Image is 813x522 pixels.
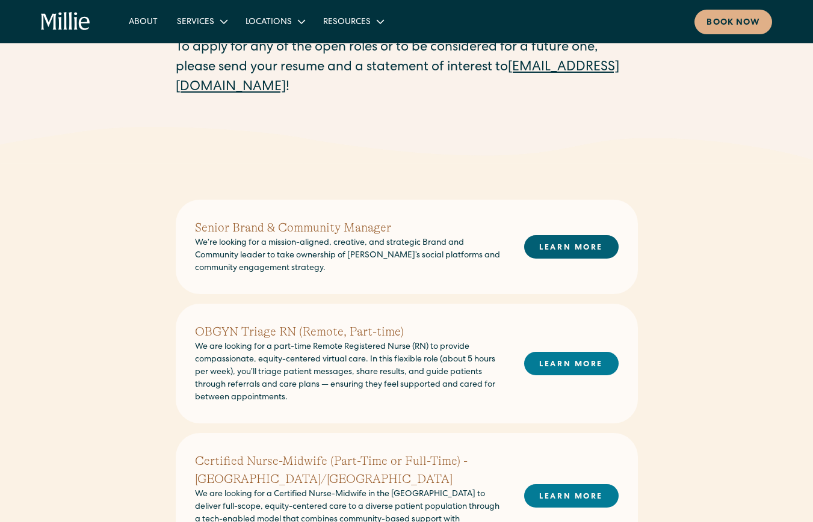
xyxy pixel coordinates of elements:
a: LEARN MORE [524,235,619,259]
div: Services [177,16,214,29]
h2: Senior Brand & Community Manager [195,219,505,237]
div: Resources [314,11,392,31]
a: Book now [694,10,772,34]
div: Services [167,11,236,31]
div: Locations [246,16,292,29]
a: About [119,11,167,31]
p: We are looking for a part-time Remote Registered Nurse (RN) to provide compassionate, equity-cent... [195,341,505,404]
a: LEARN MORE [524,484,619,508]
a: LEARN MORE [524,352,619,375]
h2: Certified Nurse-Midwife (Part-Time or Full-Time) - [GEOGRAPHIC_DATA]/[GEOGRAPHIC_DATA] [195,452,505,488]
p: We’re looking for a mission-aligned, creative, and strategic Brand and Community leader to take o... [195,237,505,275]
div: Locations [236,11,314,31]
div: Book now [706,17,760,29]
div: Resources [323,16,371,29]
h2: OBGYN Triage RN (Remote, Part-time) [195,323,505,341]
a: home [41,12,90,31]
